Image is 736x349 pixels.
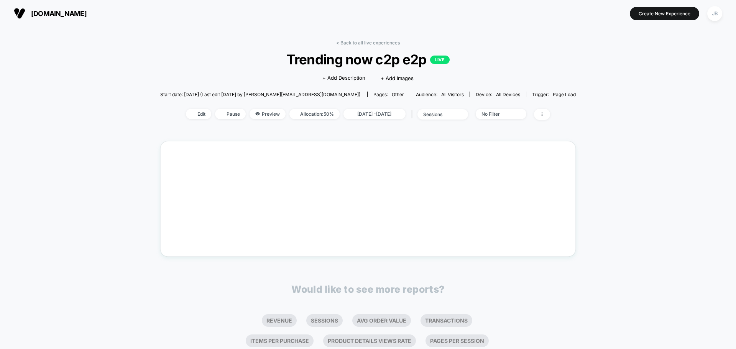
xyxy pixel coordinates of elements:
span: | [409,109,417,120]
li: Pages Per Session [426,334,489,347]
span: + Add Description [322,74,365,82]
button: JB [705,6,724,21]
li: Revenue [262,314,297,327]
span: [DOMAIN_NAME] [31,10,87,18]
li: Product Details Views Rate [323,334,416,347]
span: [DATE] - [DATE] [343,109,406,119]
div: Pages: [373,92,404,97]
li: Items Per Purchase [246,334,314,347]
button: [DOMAIN_NAME] [11,7,89,20]
div: Trigger: [532,92,576,97]
div: No Filter [481,111,512,117]
span: Allocation: 50% [289,109,340,119]
li: Avg Order Value [352,314,411,327]
img: Visually logo [14,8,25,19]
span: Start date: [DATE] (Last edit [DATE] by [PERSON_NAME][EMAIL_ADDRESS][DOMAIN_NAME]) [160,92,360,97]
p: Would like to see more reports? [291,283,445,295]
span: Trending now c2p e2p [181,51,555,67]
span: Device: [470,92,526,97]
span: Edit [186,109,211,119]
span: Preview [250,109,286,119]
div: sessions [423,111,454,117]
span: Pause [215,109,246,119]
a: < Back to all live experiences [336,40,400,46]
span: all devices [496,92,520,97]
button: Create New Experience [630,7,699,20]
span: + Add Images [381,75,414,81]
li: Transactions [421,314,472,327]
div: JB [707,6,722,21]
span: other [392,92,404,97]
p: LIVE [430,56,449,64]
li: Sessions [306,314,343,327]
span: All Visitors [441,92,464,97]
span: Page Load [553,92,576,97]
div: Audience: [416,92,464,97]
